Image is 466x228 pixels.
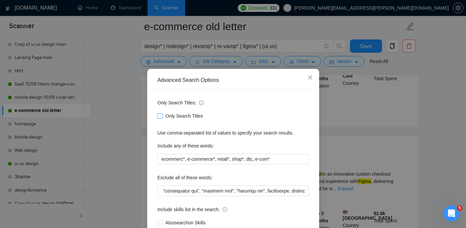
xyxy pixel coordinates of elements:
div: Use comma-separated list of values to specify your search results. [157,129,309,137]
span: Only Search Titles [163,112,206,120]
span: close [308,75,313,80]
div: Advanced Search Options [157,77,309,84]
label: Exclude all of these words: [157,172,213,183]
label: Include any of these words: [157,141,214,151]
span: info-circle [223,207,227,212]
span: Also search on Skills [163,219,208,226]
span: 5 [457,205,462,211]
iframe: Intercom live chat [444,205,459,221]
span: Only Search Titles: [157,99,204,106]
span: Include skills list in the search: [157,206,227,213]
button: Close [301,69,319,87]
span: info-circle [199,100,204,105]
